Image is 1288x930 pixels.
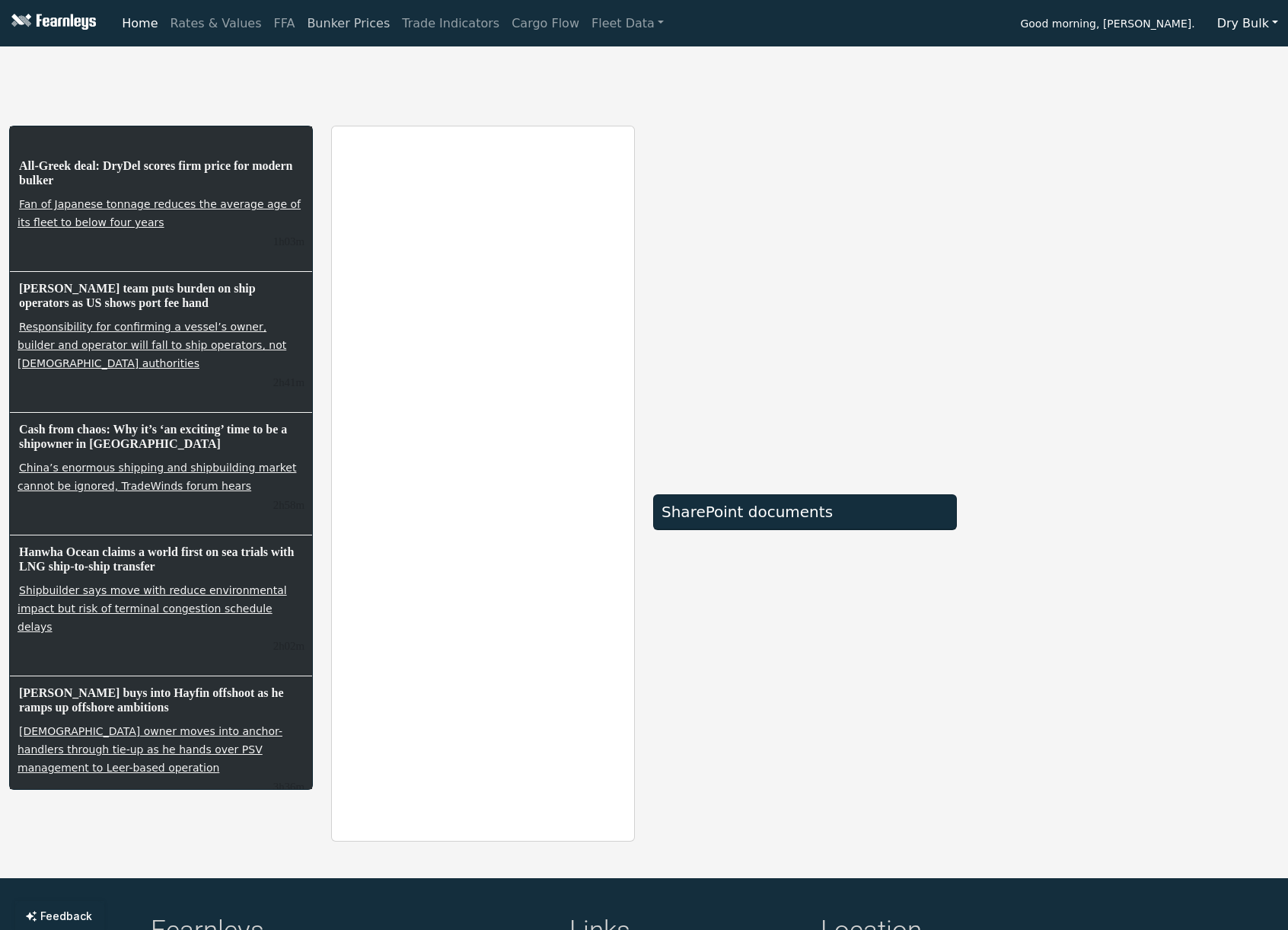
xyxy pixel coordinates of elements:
a: Bunker Prices [301,8,396,39]
a: Cargo Flow [505,8,585,39]
a: FFA [268,8,301,39]
small: 10/6/2025, 7:37:04 AM [273,640,304,652]
a: Trade Indicators [396,8,505,39]
img: Fearnleys Logo [8,14,96,33]
small: 10/6/2025, 7:02:20 AM [273,781,304,793]
small: 10/6/2025, 7:57:24 AM [273,376,304,388]
h6: All-Greek deal: DryDel scores firm price for modern bulker [18,157,304,189]
div: SharePoint documents [662,503,948,521]
h6: [PERSON_NAME] team puts burden on ship operators as US shows port fee hand [18,280,304,312]
h6: [PERSON_NAME] buys into Hayfin offshoot as he ramps up offshore ambitions [18,684,304,716]
button: Dry Bulk [1207,9,1288,38]
iframe: mini symbol-overview TradingView widget [975,126,1279,293]
a: China’s enormous shipping and shipbuilding market cannot be ignored, TradeWinds forum hears [18,460,296,494]
h6: Cash from chaos: Why it’s ‘an exciting’ time to be a shipowner in [GEOGRAPHIC_DATA] [18,420,304,452]
a: Responsibility for confirming a vessel’s owner, builder and operator will fall to ship operators,... [18,319,286,371]
small: 10/6/2025, 7:40:23 AM [273,499,304,511]
iframe: mini symbol-overview TradingView widget [975,308,1279,476]
small: 10/6/2025, 8:35:11 AM [273,235,304,248]
iframe: tickers TradingView widget [9,53,1279,107]
a: Fleet Data [585,8,670,39]
a: [DEMOGRAPHIC_DATA] owner moves into anchor-handlers through tie-up as he hands over PSV managemen... [18,724,282,775]
iframe: mini symbol-overview TradingView widget [975,674,1279,842]
h6: Hanwha Ocean claims a world first on sea trials with LNG ship-to-ship transfer [18,543,304,575]
span: Good morning, [PERSON_NAME]. [1020,12,1194,38]
a: Shipbuilder says move with reduce environmental impact but risk of terminal congestion schedule d... [18,583,287,634]
iframe: mini symbol-overview TradingView widget [975,491,1279,659]
a: Home [116,8,164,39]
a: Rates & Values [164,8,268,39]
a: Fan of Japanese tonnage reduces the average age of its fleet to below four years [18,197,301,230]
iframe: market overview TradingView widget [653,126,957,478]
iframe: report archive [332,126,634,841]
